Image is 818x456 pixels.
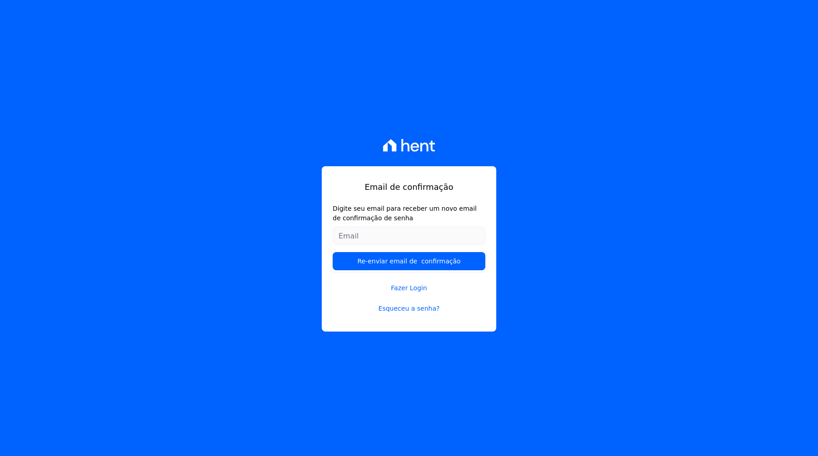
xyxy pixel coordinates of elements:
label: Digite seu email para receber um novo email de confirmação de senha [333,204,485,223]
input: Re-enviar email de confirmação [333,252,485,270]
a: Fazer Login [333,272,485,293]
input: Email [333,227,485,245]
a: Esqueceu a senha? [333,304,485,313]
h1: Email de confirmação [333,181,485,193]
